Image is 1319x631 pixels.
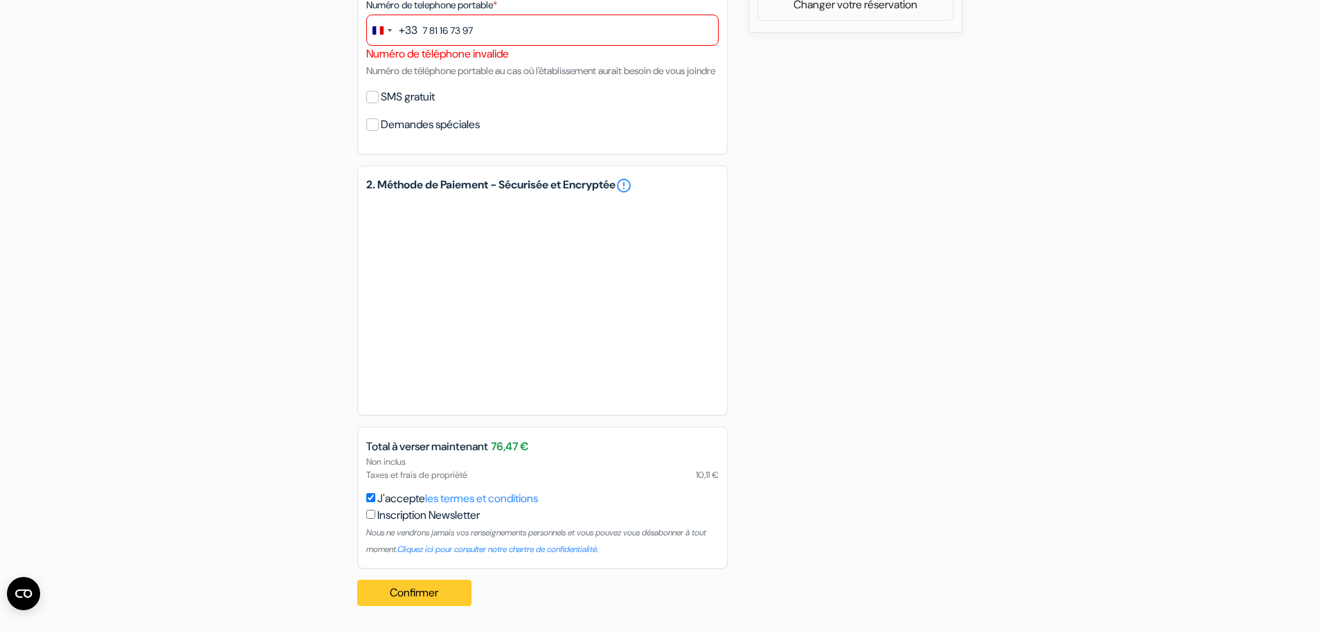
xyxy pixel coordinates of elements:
[399,22,418,39] div: +33
[616,177,632,194] a: error_outline
[381,87,435,107] label: SMS gratuit
[366,438,488,455] span: Total à verser maintenant
[491,438,528,455] span: 76,47 €
[358,455,727,481] div: Non inclus Taxes et frais de propriété
[367,15,418,45] button: Change country, selected France (+33)
[425,491,538,506] a: les termes et conditions
[377,490,538,507] label: J'accepte
[381,115,480,134] label: Demandes spéciales
[357,580,472,606] button: Confirmer
[366,177,719,194] h5: 2. Méthode de Paiement - Sécurisée et Encryptée
[397,544,598,555] a: Cliquez ici pour consulter notre chartre de confidentialité.
[364,197,721,407] iframe: Cadre de saisie sécurisé pour le paiement
[366,46,719,62] div: Numéro de téléphone invalide
[377,507,480,524] label: Inscription Newsletter
[696,468,719,481] span: 10,11 €
[366,64,715,77] small: Numéro de téléphone portable au cas où l'établissement aurait besoin de vous joindre
[366,527,706,555] small: Nous ne vendrons jamais vos renseignements personnels et vous pouvez vous désabonner à tout moment.
[7,577,40,610] button: Ouvrir le widget CMP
